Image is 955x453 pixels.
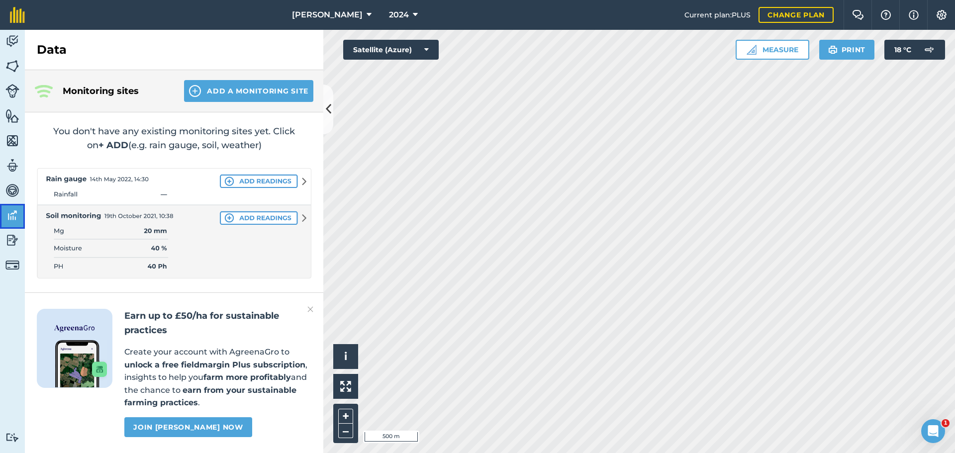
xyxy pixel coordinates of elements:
[5,208,19,223] img: svg+xml;base64,PD94bWwgdmVyc2lvbj0iMS4wIiBlbmNvZGluZz0idXRmLTgiPz4KPCEtLSBHZW5lcmF0b3I6IEFkb2JlIE...
[5,258,19,272] img: svg+xml;base64,PD94bWwgdmVyc2lvbj0iMS4wIiBlbmNvZGluZz0idXRmLTgiPz4KPCEtLSBHZW5lcmF0b3I6IEFkb2JlIE...
[338,424,353,438] button: –
[124,360,305,369] strong: unlock a free fieldmargin Plus subscription
[5,59,19,74] img: svg+xml;base64,PHN2ZyB4bWxucz0iaHR0cDovL3d3dy53My5vcmcvMjAwMC9zdmciIHdpZHRoPSI1NiIgaGVpZ2h0PSI2MC...
[338,409,353,424] button: +
[344,350,347,362] span: i
[5,183,19,198] img: svg+xml;base64,PD94bWwgdmVyc2lvbj0iMS4wIiBlbmNvZGluZz0idXRmLTgiPz4KPCEtLSBHZW5lcmF0b3I6IEFkb2JlIE...
[340,381,351,392] img: Four arrows, one pointing top left, one top right, one bottom right and the last bottom left
[124,417,252,437] a: Join [PERSON_NAME] now
[942,419,950,427] span: 1
[684,9,751,20] span: Current plan : PLUS
[5,433,19,442] img: svg+xml;base64,PD94bWwgdmVyc2lvbj0iMS4wIiBlbmNvZGluZz0idXRmLTgiPz4KPCEtLSBHZW5lcmF0b3I6IEFkb2JlIE...
[203,372,291,382] strong: farm more profitably
[10,7,25,23] img: fieldmargin Logo
[884,40,945,60] button: 18 °C
[292,9,363,21] span: [PERSON_NAME]
[37,124,311,152] h2: You don't have any existing monitoring sites yet. Click on (e.g. rain gauge, soil, weather)
[5,108,19,123] img: svg+xml;base64,PHN2ZyB4bWxucz0iaHR0cDovL3d3dy53My5vcmcvMjAwMC9zdmciIHdpZHRoPSI1NiIgaGVpZ2h0PSI2MC...
[736,40,809,60] button: Measure
[5,84,19,98] img: svg+xml;base64,PD94bWwgdmVyc2lvbj0iMS4wIiBlbmNvZGluZz0idXRmLTgiPz4KPCEtLSBHZW5lcmF0b3I6IEFkb2JlIE...
[124,385,296,408] strong: earn from your sustainable farming practices
[921,419,945,443] iframe: Intercom live chat
[389,9,409,21] span: 2024
[909,9,919,21] img: svg+xml;base64,PHN2ZyB4bWxucz0iaHR0cDovL3d3dy53My5vcmcvMjAwMC9zdmciIHdpZHRoPSIxNyIgaGVpZ2h0PSIxNy...
[747,45,757,55] img: Ruler icon
[759,7,834,23] a: Change plan
[880,10,892,20] img: A question mark icon
[63,84,168,98] h4: Monitoring sites
[936,10,948,20] img: A cog icon
[5,158,19,173] img: svg+xml;base64,PD94bWwgdmVyc2lvbj0iMS4wIiBlbmNvZGluZz0idXRmLTgiPz4KPCEtLSBHZW5lcmF0b3I6IEFkb2JlIE...
[35,85,53,97] img: Three radiating wave signals
[894,40,911,60] span: 18 ° C
[852,10,864,20] img: Two speech bubbles overlapping with the left bubble in the forefront
[343,40,439,60] button: Satellite (Azure)
[37,42,67,58] h2: Data
[55,340,107,387] img: Screenshot of the Gro app
[5,133,19,148] img: svg+xml;base64,PHN2ZyB4bWxucz0iaHR0cDovL3d3dy53My5vcmcvMjAwMC9zdmciIHdpZHRoPSI1NiIgaGVpZ2h0PSI2MC...
[307,303,313,315] img: svg+xml;base64,PHN2ZyB4bWxucz0iaHR0cDovL3d3dy53My5vcmcvMjAwMC9zdmciIHdpZHRoPSIyMiIgaGVpZ2h0PSIzMC...
[828,44,838,56] img: svg+xml;base64,PHN2ZyB4bWxucz0iaHR0cDovL3d3dy53My5vcmcvMjAwMC9zdmciIHdpZHRoPSIxOSIgaGVpZ2h0PSIyNC...
[5,233,19,248] img: svg+xml;base64,PD94bWwgdmVyc2lvbj0iMS4wIiBlbmNvZGluZz0idXRmLTgiPz4KPCEtLSBHZW5lcmF0b3I6IEFkb2JlIE...
[819,40,875,60] button: Print
[919,40,939,60] img: svg+xml;base64,PD94bWwgdmVyc2lvbj0iMS4wIiBlbmNvZGluZz0idXRmLTgiPz4KPCEtLSBHZW5lcmF0b3I6IEFkb2JlIE...
[333,344,358,369] button: i
[184,80,313,102] button: Add a Monitoring Site
[5,34,19,49] img: svg+xml;base64,PD94bWwgdmVyc2lvbj0iMS4wIiBlbmNvZGluZz0idXRmLTgiPz4KPCEtLSBHZW5lcmF0b3I6IEFkb2JlIE...
[124,346,311,409] p: Create your account with AgreenaGro to , insights to help you and the chance to .
[189,85,201,97] img: svg+xml;base64,PHN2ZyB4bWxucz0iaHR0cDovL3d3dy53My5vcmcvMjAwMC9zdmciIHdpZHRoPSIxNCIgaGVpZ2h0PSIyNC...
[124,309,311,338] h2: Earn up to £50/ha for sustainable practices
[98,140,128,151] strong: + ADD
